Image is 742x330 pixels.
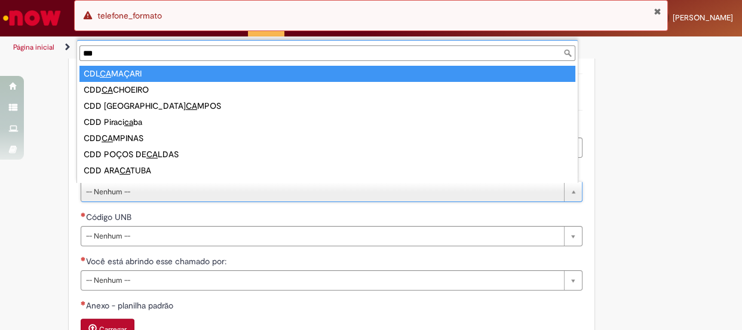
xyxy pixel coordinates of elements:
[77,63,578,183] ul: CDD
[102,84,113,95] span: CA
[102,133,113,143] span: CA
[79,163,575,179] div: CDD ARA TUBA
[79,179,575,195] div: CDD SCAVEL
[124,117,133,127] span: ca
[186,100,197,111] span: CA
[79,82,575,98] div: CDD CHOEIRO
[79,98,575,114] div: CDD [GEOGRAPHIC_DATA] MPOS
[146,149,158,160] span: CA
[79,146,575,163] div: CDD POÇOS DE LDAS
[79,66,575,82] div: CDL MAÇARI
[79,114,575,130] div: CDD Piraci ba
[100,68,111,79] span: CA
[119,165,130,176] span: CA
[79,130,575,146] div: CDD MPINAS
[102,181,113,192] span: CA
